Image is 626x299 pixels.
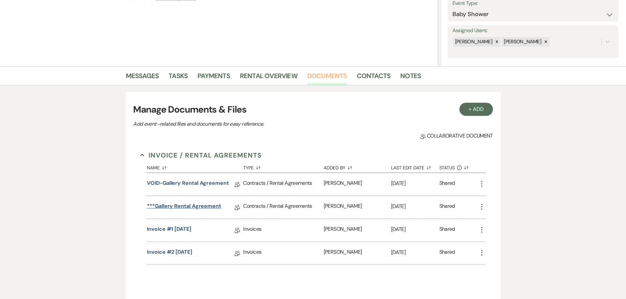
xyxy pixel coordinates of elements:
div: Shared [439,225,455,235]
h3: Manage Documents & Files [133,103,493,117]
span: Status [439,165,455,170]
button: + Add [459,103,493,116]
a: Rental Overview [240,71,297,85]
div: [PERSON_NAME] [324,219,391,242]
div: [PERSON_NAME] [453,37,494,47]
p: [DATE] [391,225,439,234]
button: Name [147,160,243,173]
button: Invoice / Rental Agreements [140,150,262,160]
div: Invoices [243,219,323,242]
a: ***Gallery Rental Agreement [147,202,221,212]
div: [PERSON_NAME] [502,37,542,47]
div: [PERSON_NAME] [324,196,391,219]
button: Added By [324,160,391,173]
a: Payments [197,71,230,85]
div: Contracts / Rental Agreements [243,196,323,219]
a: Tasks [169,71,188,85]
label: Assigned Users: [452,26,614,35]
div: [PERSON_NAME] [324,173,391,196]
a: Invoice #2 [DATE] [147,248,192,258]
div: Invoices [243,242,323,265]
button: Type [243,160,323,173]
a: Contacts [357,71,391,85]
a: Documents [307,71,347,85]
div: Shared [439,202,455,212]
a: Notes [400,71,421,85]
p: [DATE] [391,202,439,211]
button: Last Edit Date [391,160,439,173]
a: VOID-Gallery Rental Agreement [147,179,229,189]
a: Invoice #1 [DATE] [147,225,191,235]
p: Add event–related files and documents for easy reference. [133,120,363,128]
div: Shared [439,179,455,189]
div: Contracts / Rental Agreements [243,173,323,196]
span: Collaborative document [420,132,493,140]
p: [DATE] [391,248,439,257]
div: Shared [439,248,455,258]
div: [PERSON_NAME] [324,242,391,265]
a: Messages [126,71,159,85]
button: Status [439,160,478,173]
p: [DATE] [391,179,439,188]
